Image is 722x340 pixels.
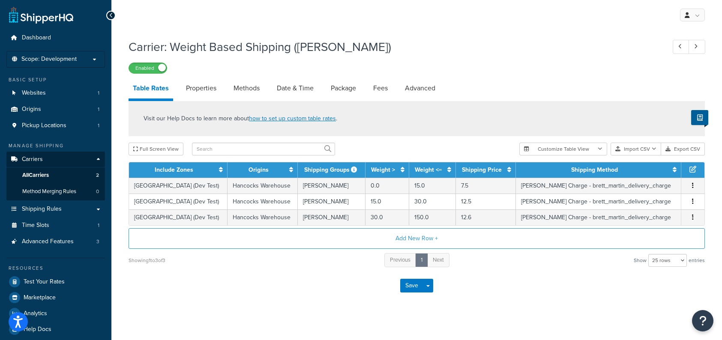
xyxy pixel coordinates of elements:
a: Table Rates [129,78,173,101]
span: Help Docs [24,326,51,333]
span: Test Your Rates [24,278,65,286]
span: Scope: Development [21,56,77,63]
a: Weight <= [415,165,442,174]
td: [PERSON_NAME] [298,209,365,225]
li: Websites [6,85,105,101]
td: [PERSON_NAME] Charge - brett_martin_delivery_charge [516,194,681,209]
a: Weight > [371,165,395,174]
li: Time Slots [6,218,105,233]
h1: Carrier: Weight Based Shipping ([PERSON_NAME]) [129,39,657,55]
a: how to set up custom table rates [249,114,336,123]
li: Origins [6,101,105,117]
button: Export CSV [661,143,705,155]
span: Method Merging Rules [22,188,76,195]
span: entries [689,254,705,266]
td: [PERSON_NAME] Charge - brett_martin_delivery_charge [516,209,681,225]
input: Search [192,143,335,155]
span: 2 [96,172,99,179]
button: Customize Table View [519,143,607,155]
span: 1 [98,122,99,129]
span: Shipping Rules [22,206,62,213]
span: Advanced Features [22,238,74,245]
span: Origins [22,106,41,113]
a: Shipping Price [462,165,502,174]
td: 15.0 [409,178,456,194]
a: Help Docs [6,322,105,337]
button: Import CSV [611,143,661,155]
a: Carriers [6,152,105,167]
p: Visit our Help Docs to learn more about . [144,114,337,123]
td: Hancocks Warehouse [228,209,298,225]
label: Enabled [129,63,167,73]
span: Carriers [22,156,43,163]
span: 3 [96,238,99,245]
span: Marketplace [24,294,56,301]
a: Method Merging Rules0 [6,184,105,200]
a: Fees [369,78,392,98]
a: Package [327,78,360,98]
td: 15.0 [365,194,409,209]
a: Marketplace [6,290,105,305]
span: Analytics [24,310,47,317]
a: Shipping Method [571,165,618,174]
div: Resources [6,265,105,272]
a: Advanced [401,78,440,98]
div: Basic Setup [6,76,105,84]
a: Dashboard [6,30,105,46]
span: Dashboard [22,34,51,42]
span: 1 [98,89,99,97]
td: 30.0 [365,209,409,225]
span: All Carriers [22,172,49,179]
a: Properties [182,78,221,98]
a: Previous [384,253,416,267]
div: Manage Shipping [6,142,105,149]
td: Hancocks Warehouse [228,178,298,194]
a: Date & Time [273,78,318,98]
td: Hancocks Warehouse [228,194,298,209]
a: 1 [415,253,428,267]
span: Previous [390,256,410,264]
td: 30.0 [409,194,456,209]
a: Analytics [6,306,105,321]
button: Show Help Docs [691,110,708,125]
th: Shipping Groups [298,162,365,178]
a: Shipping Rules [6,201,105,217]
a: Pickup Locations1 [6,118,105,134]
button: Open Resource Center [692,310,713,331]
a: Test Your Rates [6,274,105,289]
td: 150.0 [409,209,456,225]
td: [GEOGRAPHIC_DATA] (Dev Test) [129,194,228,209]
span: Show [634,254,647,266]
a: Methods [229,78,264,98]
td: 12.6 [456,209,516,225]
a: Include Zones [155,165,193,174]
a: Websites1 [6,85,105,101]
td: [GEOGRAPHIC_DATA] (Dev Test) [129,178,228,194]
span: 0 [96,188,99,195]
a: Next Record [689,40,705,54]
td: [PERSON_NAME] Charge - brett_martin_delivery_charge [516,178,681,194]
li: Method Merging Rules [6,184,105,200]
li: Carriers [6,152,105,200]
span: 1 [98,106,99,113]
span: 1 [98,222,99,229]
td: [PERSON_NAME] [298,178,365,194]
button: Full Screen View [129,143,183,155]
td: 12.5 [456,194,516,209]
span: Time Slots [22,222,49,229]
td: [PERSON_NAME] [298,194,365,209]
li: Advanced Features [6,234,105,250]
span: Next [433,256,444,264]
button: Add New Row + [129,228,705,249]
a: Next [427,253,449,267]
a: Advanced Features3 [6,234,105,250]
span: Pickup Locations [22,122,66,129]
td: 0.0 [365,178,409,194]
a: Origins [249,165,269,174]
